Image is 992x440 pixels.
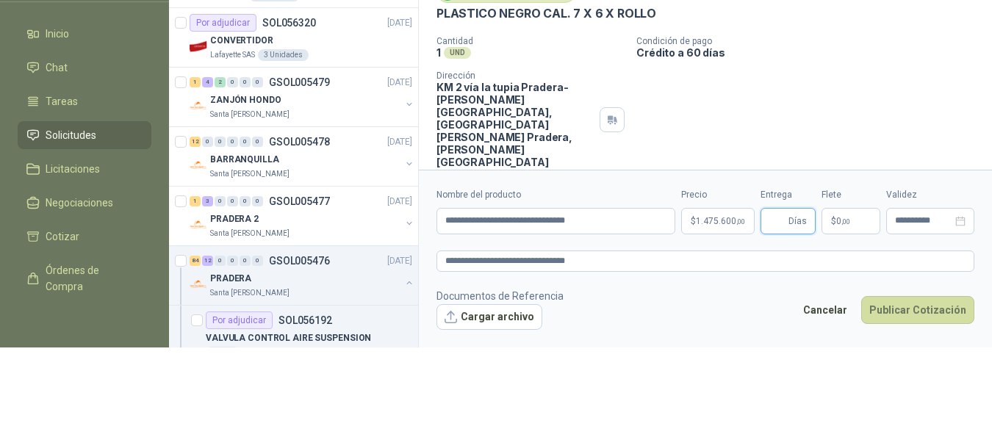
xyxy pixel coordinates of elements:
[46,93,78,109] span: Tareas
[46,228,79,245] span: Cotizar
[227,137,238,147] div: 0
[210,109,290,120] p: Santa [PERSON_NAME]
[696,217,745,226] span: 1.475.600
[18,121,151,149] a: Solicitudes
[636,46,986,59] p: Crédito a 60 días
[169,8,418,68] a: Por adjudicarSOL056320[DATE] Company LogoCONVERTIDORLafayette SAS3 Unidades
[202,137,213,147] div: 0
[436,81,594,168] p: KM 2 vía la tupia Pradera-[PERSON_NAME][GEOGRAPHIC_DATA], [GEOGRAPHIC_DATA][PERSON_NAME] Pradera ...
[190,137,201,147] div: 12
[252,137,263,147] div: 0
[636,36,986,46] p: Condición de pago
[190,97,207,115] img: Company Logo
[18,87,151,115] a: Tareas
[252,196,263,206] div: 0
[210,93,281,107] p: ZANJÓN HONDO
[190,37,207,55] img: Company Logo
[841,217,850,226] span: ,00
[252,77,263,87] div: 0
[822,208,880,234] p: $ 0,00
[387,135,412,149] p: [DATE]
[46,127,96,143] span: Solicitudes
[46,59,68,76] span: Chat
[681,188,755,202] label: Precio
[252,256,263,266] div: 0
[761,188,816,202] label: Entrega
[227,77,238,87] div: 0
[18,223,151,250] a: Cotizar
[190,73,415,120] a: 1 4 2 0 0 0 GSOL005479[DATE] Company LogoZANJÓN HONDOSanta [PERSON_NAME]
[387,195,412,209] p: [DATE]
[436,71,594,81] p: Dirección
[46,161,100,177] span: Licitaciones
[788,209,807,234] span: Días
[206,347,240,358] div: 6 UND
[46,262,137,295] span: Órdenes de Compra
[215,137,226,147] div: 0
[886,188,974,202] label: Validez
[18,256,151,300] a: Órdenes de Compra
[387,76,412,90] p: [DATE]
[190,216,207,234] img: Company Logo
[202,256,213,266] div: 12
[169,306,418,365] a: Por adjudicarSOL056192VALVULA CONTROL AIRE SUSPENSION6 UND
[436,288,564,304] p: Documentos de Referencia
[46,26,69,42] span: Inicio
[436,36,625,46] p: Cantidad
[836,217,850,226] span: 0
[861,296,974,324] button: Publicar Cotización
[210,34,273,48] p: CONVERTIDOR
[795,296,855,324] button: Cancelar
[46,195,113,211] span: Negociaciones
[215,196,226,206] div: 0
[210,153,279,167] p: BARRANQUILLA
[436,188,675,202] label: Nombre del producto
[436,46,441,59] p: 1
[190,275,207,293] img: Company Logo
[190,256,201,266] div: 84
[190,77,201,87] div: 1
[227,256,238,266] div: 0
[206,311,273,329] div: Por adjudicar
[18,54,151,82] a: Chat
[240,77,251,87] div: 0
[210,228,290,239] p: Santa [PERSON_NAME]
[227,196,238,206] div: 0
[190,14,256,32] div: Por adjudicar
[269,77,330,87] p: GSOL005479
[444,47,471,59] div: UND
[269,137,330,147] p: GSOL005478
[18,189,151,217] a: Negociaciones
[215,77,226,87] div: 2
[210,212,259,226] p: PRADERA 2
[240,196,251,206] div: 0
[269,256,330,266] p: GSOL005476
[278,315,332,325] p: SOL056192
[210,168,290,180] p: Santa [PERSON_NAME]
[210,49,255,61] p: Lafayette SAS
[258,49,309,61] div: 3 Unidades
[736,217,745,226] span: ,00
[190,196,201,206] div: 1
[18,155,151,183] a: Licitaciones
[681,208,755,234] p: $1.475.600,00
[240,256,251,266] div: 0
[822,188,880,202] label: Flete
[18,306,151,334] a: Remisiones
[190,252,415,299] a: 84 12 0 0 0 0 GSOL005476[DATE] Company LogoPRADERASanta [PERSON_NAME]
[436,6,656,21] p: PLASTICO NEGRO CAL. 7 X 6 X ROLLO
[210,272,251,286] p: PRADERA
[190,133,415,180] a: 12 0 0 0 0 0 GSOL005478[DATE] Company LogoBARRANQUILLASanta [PERSON_NAME]
[387,254,412,268] p: [DATE]
[262,18,316,28] p: SOL056320
[240,137,251,147] div: 0
[18,20,151,48] a: Inicio
[831,217,836,226] span: $
[269,196,330,206] p: GSOL005477
[190,156,207,174] img: Company Logo
[206,331,371,345] p: VALVULA CONTROL AIRE SUSPENSION
[436,304,542,331] button: Cargar archivo
[202,77,213,87] div: 4
[202,196,213,206] div: 3
[387,16,412,30] p: [DATE]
